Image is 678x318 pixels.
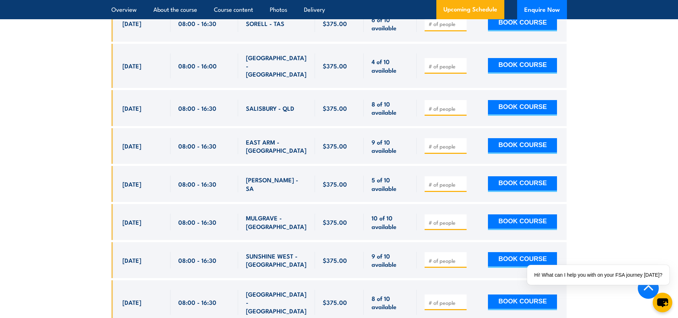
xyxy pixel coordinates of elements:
button: BOOK COURSE [488,294,557,310]
span: 4 of 10 available [372,57,409,74]
span: $375.00 [323,256,347,264]
span: 08:00 - 16:30 [178,218,216,226]
button: BOOK COURSE [488,16,557,31]
input: # of people [429,63,464,70]
input: # of people [429,105,464,112]
span: [DATE] [122,298,141,306]
span: SALISBURY - QLD [246,104,294,112]
div: Hi! What can I help you with on your FSA journey [DATE]? [527,265,669,285]
span: [DATE] [122,256,141,264]
span: $375.00 [323,19,347,27]
input: # of people [429,257,464,264]
button: BOOK COURSE [488,252,557,268]
span: 08:00 - 16:30 [178,104,216,112]
span: 6 of 10 available [372,15,409,32]
span: 5 of 10 available [372,176,409,192]
span: SORELL - TAS [246,19,284,27]
span: 8 of 10 available [372,100,409,116]
input: # of people [429,219,464,226]
span: 08:00 - 16:30 [178,180,216,188]
button: BOOK COURSE [488,176,557,192]
span: [DATE] [122,218,141,226]
span: EAST ARM - [GEOGRAPHIC_DATA] [246,138,307,155]
input: # of people [429,181,464,188]
span: $375.00 [323,298,347,306]
span: 08:00 - 16:00 [178,62,217,70]
span: [DATE] [122,62,141,70]
span: MULGRAVE - [GEOGRAPHIC_DATA] [246,214,307,230]
span: $375.00 [323,218,347,226]
span: $375.00 [323,180,347,188]
span: [PERSON_NAME] - SA [246,176,307,192]
span: [GEOGRAPHIC_DATA] - [GEOGRAPHIC_DATA] [246,290,307,315]
span: 9 of 10 available [372,252,409,269]
span: 10 of 10 available [372,214,409,230]
span: [DATE] [122,142,141,150]
button: BOOK COURSE [488,58,557,74]
input: # of people [429,299,464,306]
button: BOOK COURSE [488,100,557,116]
input: # of people [429,20,464,27]
button: chat-button [653,293,672,312]
span: $375.00 [323,104,347,112]
button: BOOK COURSE [488,214,557,230]
span: 08:00 - 16:30 [178,256,216,264]
span: $375.00 [323,62,347,70]
span: 08:00 - 16:30 [178,142,216,150]
span: 08:00 - 16:30 [178,19,216,27]
button: BOOK COURSE [488,138,557,154]
span: $375.00 [323,142,347,150]
input: # of people [429,143,464,150]
span: 08:00 - 16:30 [178,298,216,306]
span: 8 of 10 available [372,294,409,311]
span: [DATE] [122,19,141,27]
span: SUNSHINE WEST - [GEOGRAPHIC_DATA] [246,252,307,269]
span: [GEOGRAPHIC_DATA] - [GEOGRAPHIC_DATA] [246,53,307,78]
span: [DATE] [122,104,141,112]
span: 9 of 10 available [372,138,409,155]
span: [DATE] [122,180,141,188]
